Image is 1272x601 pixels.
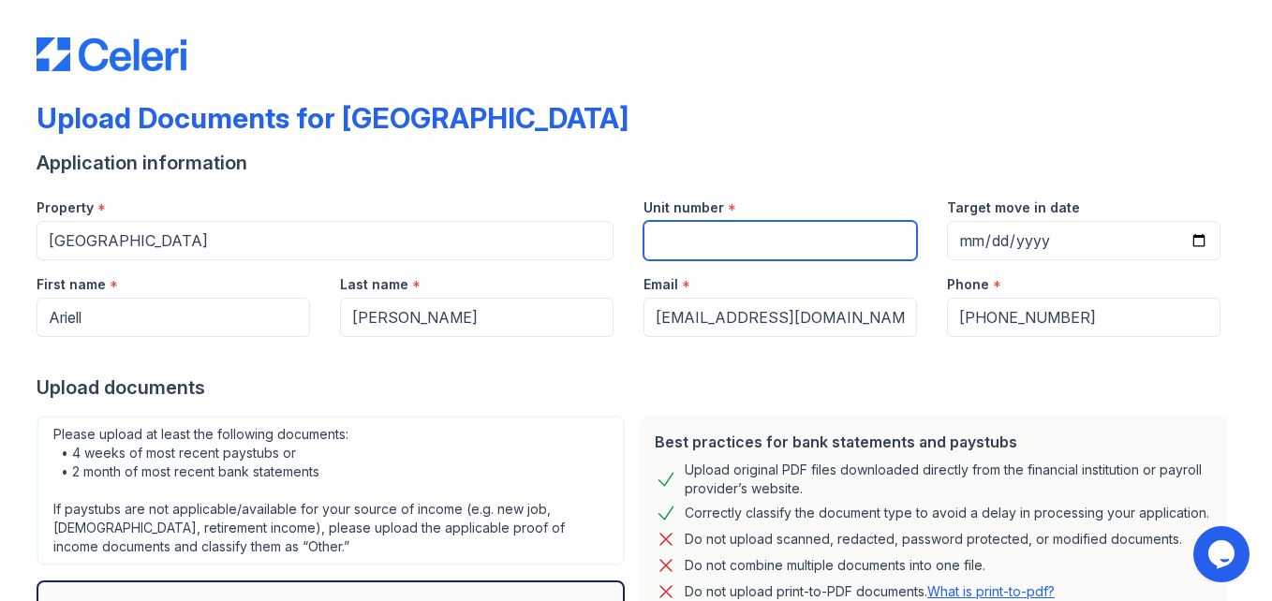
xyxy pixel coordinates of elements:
label: Last name [340,275,408,294]
iframe: chat widget [1193,526,1253,582]
div: Do not combine multiple documents into one file. [685,554,985,577]
div: Upload original PDF files downloaded directly from the financial institution or payroll provider’... [685,461,1213,498]
div: Please upload at least the following documents: • 4 weeks of most recent paystubs or • 2 month of... [37,416,625,565]
label: Unit number [643,198,724,217]
div: Upload Documents for [GEOGRAPHIC_DATA] [37,101,629,135]
label: First name [37,275,106,294]
img: CE_Logo_Blue-a8612792a0a2168367f1c8372b55b34899dd931a85d93a1a3d3e32e68fde9ad4.png [37,37,186,71]
div: Upload documents [37,374,1235,401]
p: Do not upload print-to-PDF documents. [685,582,1055,601]
div: Best practices for bank statements and paystubs [655,431,1213,453]
div: Do not upload scanned, redacted, password protected, or modified documents. [685,528,1182,550]
label: Phone [947,275,989,294]
div: Application information [37,150,1235,176]
label: Target move in date [947,198,1080,217]
label: Email [643,275,678,294]
div: Correctly classify the document type to avoid a delay in processing your application. [685,502,1209,524]
label: Property [37,198,94,217]
a: What is print-to-pdf? [927,583,1055,599]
